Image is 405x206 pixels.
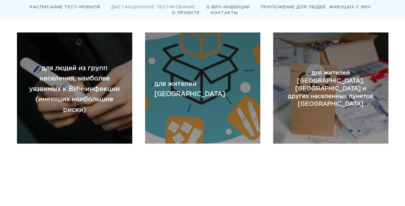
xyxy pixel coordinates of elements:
[172,11,200,15] a: О ПРОЕКТЕ
[211,11,238,15] a: КОНТАКТЫ
[30,5,100,9] a: РАСПИСАНИЕ ТЕСТ-МОБИЛЯ
[288,70,373,107] span: для жителей [GEOGRAPHIC_DATA], [GEOGRAPHIC_DATA] и других населенных пунктов [GEOGRAPHIC_DATA]
[29,65,120,113] span: для людей из групп населения, наиболее уязвимых к ВИЧ-инфекции (имеющих наибольшие риски)
[286,69,376,108] a: для жителей [GEOGRAPHIC_DATA], [GEOGRAPHIC_DATA] и других населенных пунктов [GEOGRAPHIC_DATA]
[261,5,371,9] a: ПРИЛОЖЕНИЕ ДЛЯ ЛЮДЕЙ, ЖИВУЩИХ С ВИЧ
[26,63,123,115] a: для людей из групп населения, наиболее уязвимых к ВИЧ-инфекции (имеющих наибольшие риски)
[206,5,250,9] a: О ВИЧ-ИНФЕКЦИИ
[111,5,195,9] a: ДИСТАНЦИОННОЕ ТЕСТИРОВАНИЕ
